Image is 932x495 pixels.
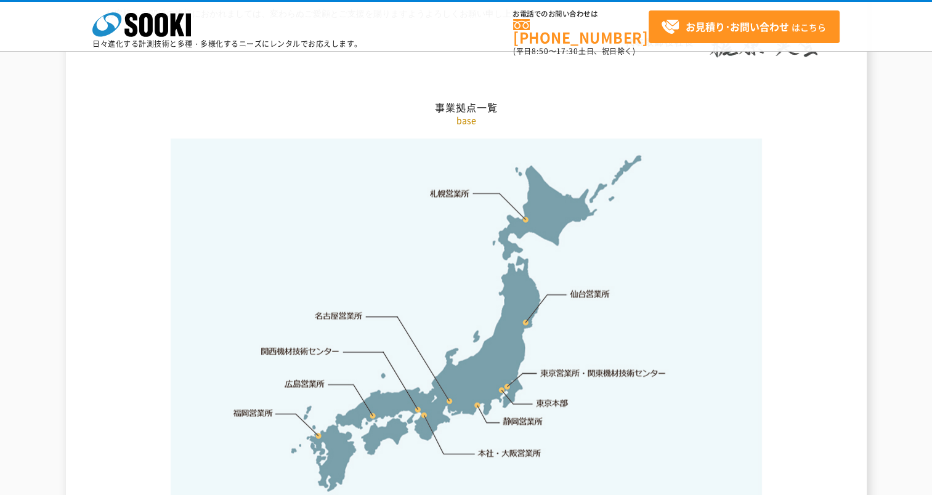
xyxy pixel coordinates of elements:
[661,18,826,36] span: はこちら
[503,416,543,428] a: 静岡営業所
[537,398,569,410] a: 東京本部
[649,10,840,43] a: お見積り･お問い合わせはこちら
[430,187,470,199] a: 札幌営業所
[556,46,578,57] span: 17:30
[513,19,649,44] a: [PHONE_NUMBER]
[285,377,325,390] a: 広島営業所
[570,288,610,300] a: 仙台営業所
[315,310,363,323] a: 名古屋営業所
[477,447,541,459] a: 本社・大阪営業所
[541,367,667,379] a: 東京営業所・関東機材技術センター
[513,46,635,57] span: (平日 ～ 土日、祝日除く)
[233,407,273,419] a: 福岡営業所
[92,40,362,47] p: 日々進化する計測技術と多種・多様化するニーズにレンタルでお応えします。
[106,114,827,127] p: base
[532,46,549,57] span: 8:50
[513,10,649,18] span: お電話でのお問い合わせは
[261,345,339,358] a: 関西機材技術センター
[686,19,789,34] strong: お見積り･お問い合わせ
